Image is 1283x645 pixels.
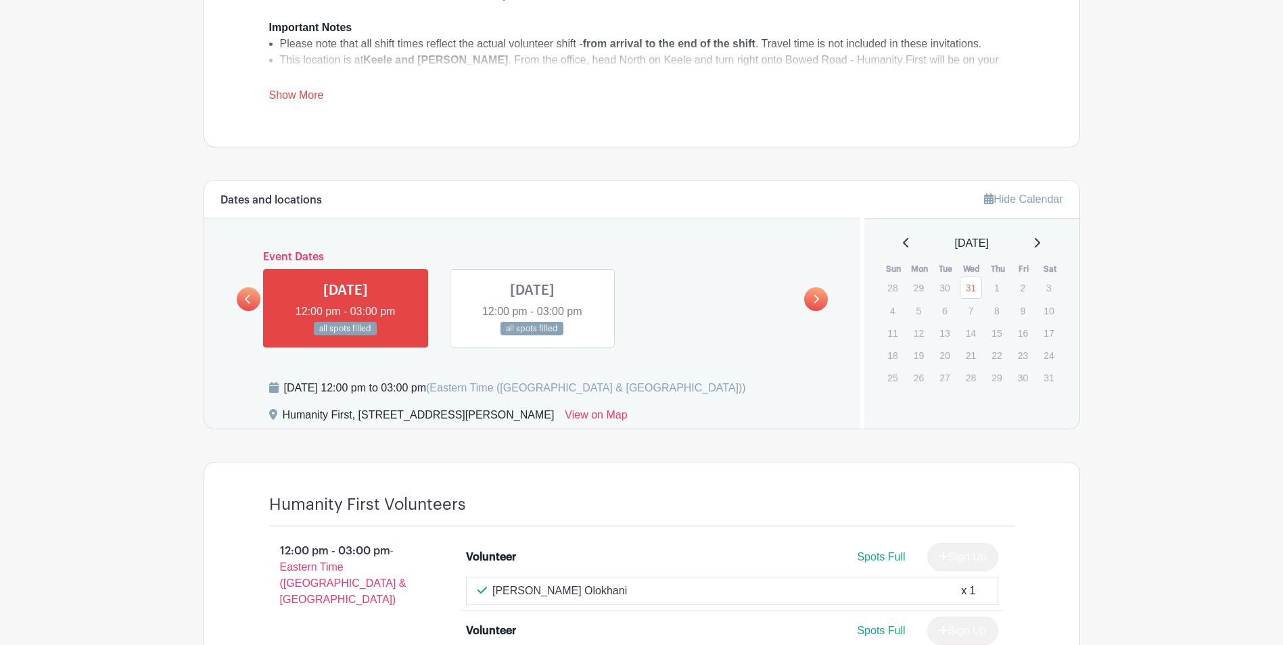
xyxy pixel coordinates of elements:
p: 14 [960,322,982,343]
li: Please note that all shift times reflect the actual volunteer shift - . Travel time is not includ... [280,36,1014,52]
p: 22 [985,345,1008,366]
p: 24 [1037,345,1060,366]
p: 13 [933,322,956,343]
p: 28 [960,367,982,388]
p: 23 [1012,345,1034,366]
p: 31 [1037,367,1060,388]
th: Thu [985,262,1011,276]
p: 25 [881,367,904,388]
div: [DATE] 12:00 pm to 03:00 pm [284,380,746,396]
p: 1 [985,277,1008,298]
a: Hide Calendar [984,193,1063,205]
a: Show More [269,89,324,106]
th: Sat [1037,262,1063,276]
p: 30 [1012,367,1034,388]
span: - Eastern Time ([GEOGRAPHIC_DATA] & [GEOGRAPHIC_DATA]) [280,545,406,605]
p: 4 [881,300,904,321]
a: 31 [960,277,982,299]
p: 12 [908,322,930,343]
h6: Event Dates [260,251,805,264]
span: [DATE] [955,235,989,252]
strong: Keele and [PERSON_NAME] [363,54,508,66]
span: (Eastern Time ([GEOGRAPHIC_DATA] & [GEOGRAPHIC_DATA])) [426,382,746,393]
p: 28 [881,277,904,298]
p: 15 [985,322,1008,343]
span: Spots Full [857,551,905,563]
p: 19 [908,345,930,366]
div: Volunteer [466,549,516,565]
p: 7 [960,300,982,321]
p: 29 [985,367,1008,388]
p: 16 [1012,322,1034,343]
h4: Humanity First Volunteers [269,495,466,515]
th: Fri [1011,262,1037,276]
strong: Important Notes [269,22,352,33]
p: 20 [933,345,956,366]
th: Sun [881,262,907,276]
strong: from arrival to the end of the shift [583,38,755,49]
a: View on Map [565,407,627,429]
p: 6 [933,300,956,321]
p: 21 [960,345,982,366]
p: 12:00 pm - 03:00 pm [248,537,445,613]
span: Spots Full [857,625,905,636]
p: [PERSON_NAME] Olokhani [492,583,627,599]
div: x 1 [961,583,975,599]
p: 5 [908,300,930,321]
p: 10 [1037,300,1060,321]
h6: Dates and locations [220,194,322,207]
p: 11 [881,322,904,343]
p: 9 [1012,300,1034,321]
p: 30 [933,277,956,298]
p: 3 [1037,277,1060,298]
p: 2 [1012,277,1034,298]
p: 8 [985,300,1008,321]
p: 27 [933,367,956,388]
th: Tue [933,262,959,276]
p: 17 [1037,322,1060,343]
div: Volunteer [466,623,516,639]
th: Mon [907,262,933,276]
p: 18 [881,345,904,366]
div: Humanity First, [STREET_ADDRESS][PERSON_NAME] [283,407,555,429]
th: Wed [959,262,985,276]
p: 29 [908,277,930,298]
p: 26 [908,367,930,388]
li: This location is at . From the office, head North on Keele and turn right onto Bowed Road - Human... [280,52,1014,85]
